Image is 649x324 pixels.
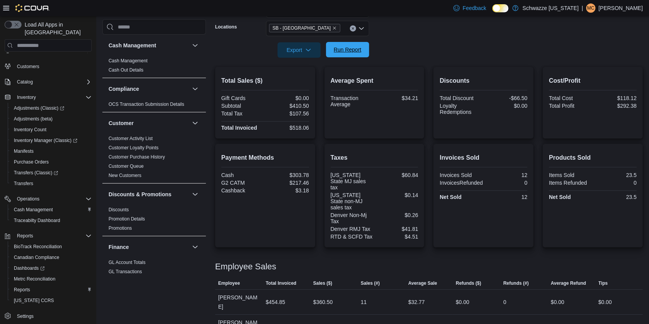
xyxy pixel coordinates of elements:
[376,234,418,240] div: $4.51
[14,311,92,321] span: Settings
[456,297,469,307] div: $0.00
[599,3,643,13] p: [PERSON_NAME]
[109,225,132,231] span: Promotions
[221,110,264,117] div: Total Tax
[109,67,144,73] a: Cash Out Details
[109,85,189,93] button: Compliance
[331,212,373,224] div: Denver Non-Mj Tax
[14,194,43,204] button: Operations
[551,297,564,307] div: $0.00
[22,21,92,36] span: Load All Apps in [GEOGRAPHIC_DATA]
[11,264,48,273] a: Dashboards
[109,136,153,141] a: Customer Activity List
[582,3,583,13] p: |
[218,280,240,286] span: Employee
[191,84,200,94] button: Compliance
[313,280,332,286] span: Sales ($)
[266,297,285,307] div: $454.85
[102,56,206,78] div: Cash Management
[11,147,92,156] span: Manifests
[492,4,508,12] input: Dark Mode
[109,102,184,107] a: OCS Transaction Submission Details
[503,280,529,286] span: Refunds (#)
[14,62,42,71] a: Customers
[102,100,206,112] div: Compliance
[485,103,527,109] div: $0.00
[14,116,53,122] span: Adjustments (beta)
[267,125,309,131] div: $518.06
[8,157,95,167] button: Purchase Orders
[350,25,356,32] button: Clear input
[440,172,482,178] div: Invoices Sold
[11,216,63,225] a: Traceabilty Dashboard
[15,4,50,12] img: Cova
[2,92,95,103] button: Inventory
[450,0,489,16] a: Feedback
[14,170,58,176] span: Transfers (Classic)
[14,159,49,165] span: Purchase Orders
[440,103,482,115] div: Loyalty Redemptions
[11,285,33,294] a: Reports
[221,95,264,101] div: Gift Cards
[273,24,331,32] span: SB - [GEOGRAPHIC_DATA]
[215,24,237,30] label: Locations
[191,242,200,252] button: Finance
[11,157,52,167] a: Purchase Orders
[8,114,95,124] button: Adjustments (beta)
[11,147,37,156] a: Manifests
[14,127,47,133] span: Inventory Count
[14,254,59,261] span: Canadian Compliance
[594,172,637,178] div: 23.5
[2,194,95,204] button: Operations
[109,243,189,251] button: Finance
[586,3,595,13] div: Michael Cornelius
[331,226,373,232] div: Denver RMJ Tax
[313,297,333,307] div: $360.50
[14,93,92,102] span: Inventory
[191,41,200,50] button: Cash Management
[14,297,54,304] span: [US_STATE] CCRS
[463,4,486,12] span: Feedback
[8,146,95,157] button: Manifests
[11,125,92,134] span: Inventory Count
[334,46,361,53] span: Run Report
[14,105,64,111] span: Adjustments (Classic)
[109,119,134,127] h3: Customer
[109,42,189,49] button: Cash Management
[8,178,95,189] button: Transfers
[221,125,257,131] strong: Total Invoiced
[486,180,527,186] div: 0
[587,3,595,13] span: MC
[109,190,171,198] h3: Discounts & Promotions
[456,280,481,286] span: Refunds ($)
[14,180,33,187] span: Transfers
[109,119,189,127] button: Customer
[215,290,263,314] div: [PERSON_NAME]
[549,153,637,162] h2: Products Sold
[331,234,373,240] div: RTD & SCFD Tax
[14,93,39,102] button: Inventory
[11,114,56,124] a: Adjustments (beta)
[11,274,59,284] a: Metrc Reconciliation
[8,204,95,215] button: Cash Management
[8,252,95,263] button: Canadian Compliance
[8,284,95,295] button: Reports
[14,61,92,71] span: Customers
[361,280,380,286] span: Sales (#)
[278,42,321,58] button: Export
[109,216,145,222] a: Promotion Details
[14,207,53,213] span: Cash Management
[599,297,612,307] div: $0.00
[14,194,92,204] span: Operations
[11,104,67,113] a: Adjustments (Classic)
[551,280,586,286] span: Average Refund
[408,280,437,286] span: Average Sale
[11,264,92,273] span: Dashboards
[221,153,309,162] h2: Payment Methods
[8,274,95,284] button: Metrc Reconciliation
[549,172,591,178] div: Items Sold
[215,262,276,271] h3: Employee Sales
[485,172,527,178] div: 12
